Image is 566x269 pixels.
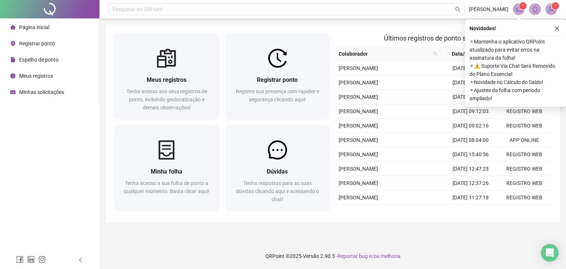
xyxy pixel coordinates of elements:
span: search [455,7,461,12]
span: search [432,48,439,59]
span: left [78,258,83,263]
span: [PERSON_NAME] [339,195,378,200]
td: [DATE] 11:18:00 [444,76,497,90]
span: Tenha respostas para as suas dúvidas clicando aqui e acessando o chat! [236,180,319,202]
span: clock-circle [10,73,15,78]
a: Meus registrosTenha acesso aos seus registros de ponto, incluindo geolocalização e demais observa... [114,33,219,119]
span: home [10,25,15,30]
span: Data/Hora [444,50,484,58]
span: [PERSON_NAME] [339,123,378,129]
span: [PERSON_NAME] [469,5,509,13]
span: [PERSON_NAME] [339,80,378,85]
span: [PERSON_NAME] [339,151,378,157]
span: Tenha acesso a sua folha de ponto a qualquer momento. Basta clicar aqui! [124,180,209,194]
span: [PERSON_NAME] [339,137,378,143]
span: schedule [10,90,15,95]
span: Tenha acesso aos seus registros de ponto, incluindo geolocalização e demais observações! [126,88,207,111]
td: [DATE] 08:04:00 [444,133,497,147]
span: linkedin [27,256,35,263]
span: environment [10,41,15,46]
span: Dúvidas [267,168,288,175]
span: facebook [16,256,24,263]
td: REGISTRO WEB [497,191,551,205]
span: Página inicial [19,24,49,30]
td: REGISTRO WEB [497,147,551,162]
span: Versão [303,253,319,259]
td: [DATE] 09:02:16 [444,119,497,133]
span: file [10,57,15,62]
span: Espelho de ponto [19,57,59,63]
span: Últimos registros de ponto sincronizados [384,34,503,42]
td: APP ONLINE [497,133,551,147]
span: 1 [522,3,524,8]
span: Registre sua presença com rapidez e segurança clicando aqui! [236,88,319,102]
td: [DATE] 15:40:56 [444,147,497,162]
sup: 1 [519,2,527,10]
span: ⚬ Novidade no Cálculo do Saldo! [469,78,562,86]
span: ⚬ Ajustes da folha com período ampliado! [469,86,562,102]
footer: QRPoint © 2025 - 2.90.5 - [99,243,566,269]
span: Minhas solicitações [19,89,64,95]
td: [DATE] 12:40:31 [444,61,497,76]
span: [PERSON_NAME] [339,65,378,71]
span: instagram [38,256,46,263]
span: [PERSON_NAME] [339,166,378,172]
span: 1 [554,3,557,8]
span: Registrar ponto [257,76,298,83]
a: DúvidasTenha respostas para as suas dúvidas clicando aqui e acessando o chat! [225,125,330,211]
td: REGISTRO WEB [497,176,551,191]
span: ⚬ ⚠️ Suporte Via Chat Será Removido do Plano Essencial [469,62,562,78]
span: Registrar ponto [19,41,55,46]
td: REGISTRO WEB [497,205,551,219]
sup: Atualize o seu contato no menu Meus Dados [552,2,559,10]
td: [DATE] 09:12:03 [444,104,497,119]
td: [DATE] 12:37:26 [444,176,497,191]
span: [PERSON_NAME] [339,180,378,186]
div: Open Intercom Messenger [541,244,559,262]
span: notification [516,6,522,13]
span: Minha folha [151,168,182,175]
td: REGISTRO WEB [497,119,551,133]
td: [DATE] 11:07:15 [444,205,497,219]
td: REGISTRO WEB [497,162,551,176]
th: Data/Hora [441,47,493,61]
td: [DATE] 12:47:23 [444,162,497,176]
span: [PERSON_NAME] [339,108,378,114]
td: [DATE] 11:03:23 [444,90,497,104]
span: close [555,26,560,31]
span: Colaborador [339,50,430,58]
img: 85665 [546,4,557,15]
span: Meus registros [19,73,53,79]
span: bell [532,6,538,13]
a: Registrar pontoRegistre sua presença com rapidez e segurança clicando aqui! [225,33,330,119]
span: search [433,52,438,56]
span: Meus registros [147,76,186,83]
span: Novidades ! [469,24,496,32]
span: Reportar bug e/ou melhoria [338,253,401,259]
a: Minha folhaTenha acesso a sua folha de ponto a qualquer momento. Basta clicar aqui! [114,125,219,211]
td: [DATE] 11:27:18 [444,191,497,205]
span: ⚬ Mantenha o aplicativo QRPoint atualizado para evitar erros na assinatura da folha! [469,38,562,62]
span: [PERSON_NAME] [339,94,378,100]
td: REGISTRO WEB [497,104,551,119]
